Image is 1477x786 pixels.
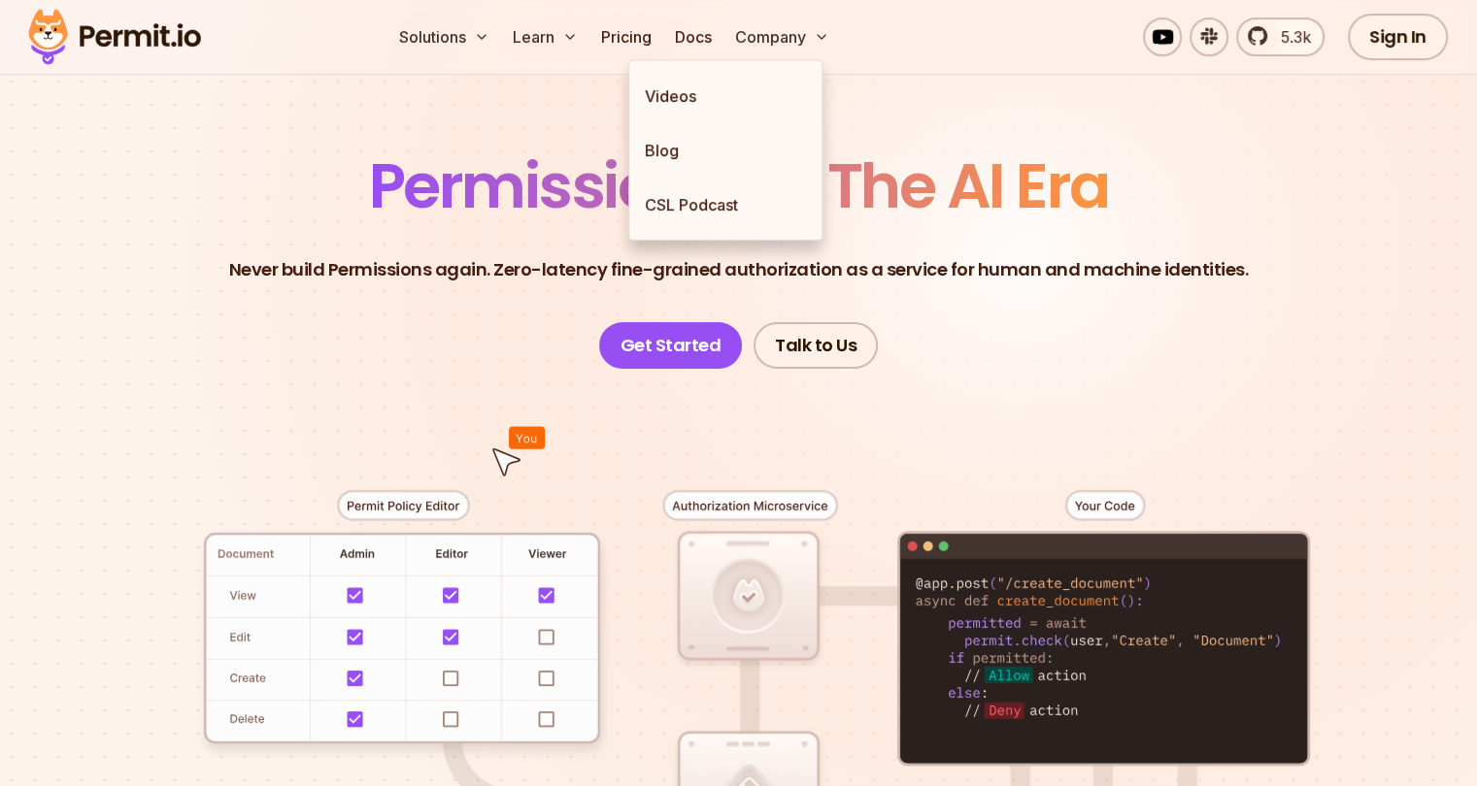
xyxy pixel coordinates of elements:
[629,178,822,232] a: CSL Podcast
[391,17,497,56] button: Solutions
[19,4,210,70] img: Permit logo
[1348,14,1448,60] a: Sign In
[1236,17,1325,56] a: 5.3k
[369,143,1109,229] span: Permissions for The AI Era
[629,69,822,123] a: Videos
[599,322,743,369] a: Get Started
[505,17,586,56] button: Learn
[1269,25,1311,49] span: 5.3k
[754,322,878,369] a: Talk to Us
[229,256,1249,283] p: Never build Permissions again. Zero-latency fine-grained authorization as a service for human and...
[629,123,822,178] a: Blog
[667,17,720,56] a: Docs
[727,17,837,56] button: Company
[593,17,659,56] a: Pricing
